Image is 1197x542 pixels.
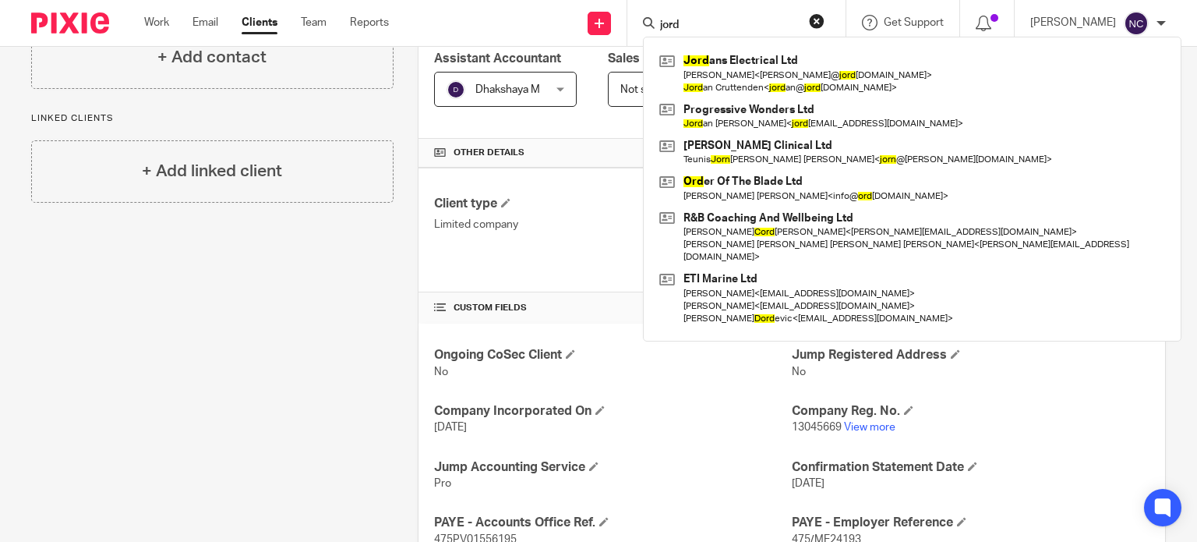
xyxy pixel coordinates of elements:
[142,159,282,183] h4: + Add linked client
[659,19,799,33] input: Search
[1124,11,1149,36] img: svg%3E
[301,15,327,30] a: Team
[350,15,389,30] a: Reports
[792,367,806,377] span: No
[192,15,218,30] a: Email
[475,84,540,95] span: Dhakshaya M
[434,302,792,314] h4: CUSTOM FIELDS
[844,422,895,433] a: View more
[454,147,524,159] span: Other details
[31,12,109,34] img: Pixie
[792,478,824,489] span: [DATE]
[434,422,467,433] span: [DATE]
[792,403,1149,420] h4: Company Reg. No.
[434,217,792,232] p: Limited company
[884,17,944,28] span: Get Support
[434,52,561,65] span: Assistant Accountant
[434,478,451,489] span: Pro
[608,52,685,65] span: Sales Person
[434,515,792,531] h4: PAYE - Accounts Office Ref.
[792,422,842,433] span: 13045669
[242,15,277,30] a: Clients
[792,515,1149,531] h4: PAYE - Employer Reference
[792,459,1149,476] h4: Confirmation Statement Date
[434,403,792,420] h4: Company Incorporated On
[1030,15,1116,30] p: [PERSON_NAME]
[434,367,448,377] span: No
[434,459,792,476] h4: Jump Accounting Service
[447,80,465,99] img: svg%3E
[809,13,824,29] button: Clear
[434,347,792,363] h4: Ongoing CoSec Client
[157,45,267,69] h4: + Add contact
[434,196,792,212] h4: Client type
[144,15,169,30] a: Work
[620,84,683,95] span: Not selected
[31,112,394,125] p: Linked clients
[792,347,1149,363] h4: Jump Registered Address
